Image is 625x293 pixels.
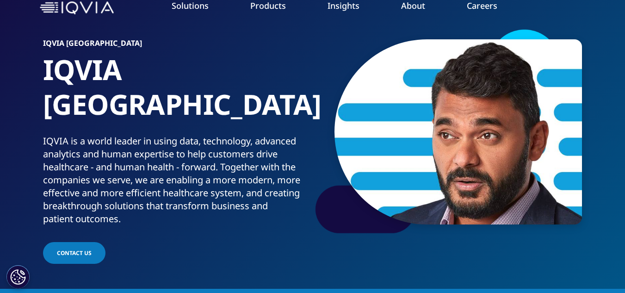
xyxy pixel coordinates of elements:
[43,242,105,264] a: CONTACT US
[43,52,309,135] h1: IQVIA [GEOGRAPHIC_DATA]
[334,39,582,224] img: 22_rbuportraitoption.jpg
[57,249,92,257] span: CONTACT US
[6,265,30,288] button: Cookie Settings
[40,1,114,15] img: IQVIA Healthcare Information Technology and Pharma Clinical Research Company
[43,135,309,225] div: IQVIA is a world leader in using data, technology, advanced analytics and human expertise to help...
[43,39,309,52] h6: IQVIA [GEOGRAPHIC_DATA]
